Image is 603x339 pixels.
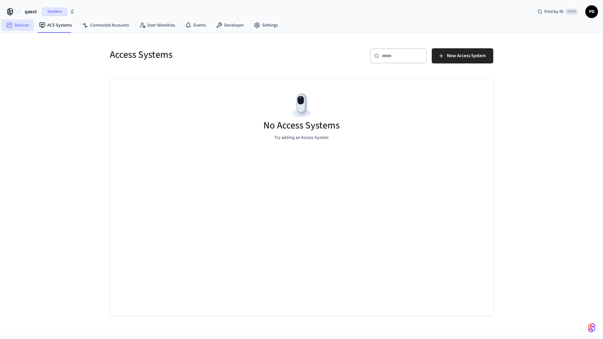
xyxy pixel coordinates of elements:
a: Connected Accounts [77,20,134,31]
a: Events [180,20,211,31]
span: Sandbox [42,8,67,16]
a: Developer [211,20,249,31]
button: PD [585,5,598,18]
p: Try adding an Access System [274,134,329,141]
img: Devices Empty State [287,91,316,120]
h5: Access Systems [110,48,298,61]
span: Ctrl K [565,9,578,15]
a: ACS Systems [34,20,77,31]
a: Devices [1,20,34,31]
span: Find by ID [544,9,564,15]
span: New Access System [447,52,486,60]
h5: No Access Systems [263,119,340,132]
div: Find by IDCtrl K [532,6,583,17]
a: Settings [249,20,283,31]
a: User Identities [134,20,180,31]
img: SeamLogoGradient.69752ec5.svg [588,323,595,333]
span: qaext [25,8,37,15]
span: PD [586,6,597,17]
button: New Access System [432,48,493,63]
